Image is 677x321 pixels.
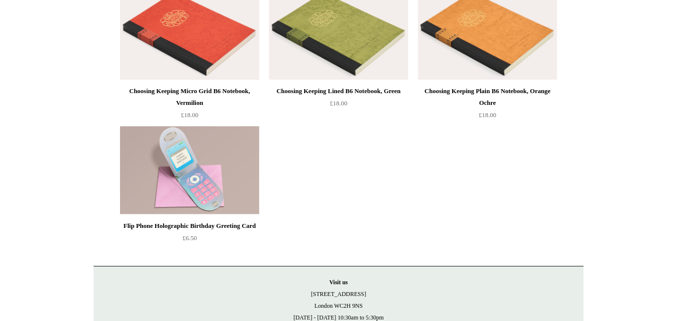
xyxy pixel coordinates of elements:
[122,85,257,109] div: Choosing Keeping Micro Grid B6 Notebook, Vermilion
[271,85,406,97] div: Choosing Keeping Lined B6 Notebook, Green
[418,85,557,125] a: Choosing Keeping Plain B6 Notebook, Orange Ochre £18.00
[330,99,347,107] span: £18.00
[120,85,259,125] a: Choosing Keeping Micro Grid B6 Notebook, Vermilion £18.00
[329,279,348,286] strong: Visit us
[269,85,408,125] a: Choosing Keeping Lined B6 Notebook, Green £18.00
[120,126,259,215] img: Flip Phone Holographic Birthday Greeting Card
[122,220,257,232] div: Flip Phone Holographic Birthday Greeting Card
[120,126,259,215] a: Flip Phone Holographic Birthday Greeting Card Flip Phone Holographic Birthday Greeting Card
[181,111,198,119] span: £18.00
[120,220,259,260] a: Flip Phone Holographic Birthday Greeting Card £6.50
[182,234,196,242] span: £6.50
[479,111,496,119] span: £18.00
[420,85,555,109] div: Choosing Keeping Plain B6 Notebook, Orange Ochre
